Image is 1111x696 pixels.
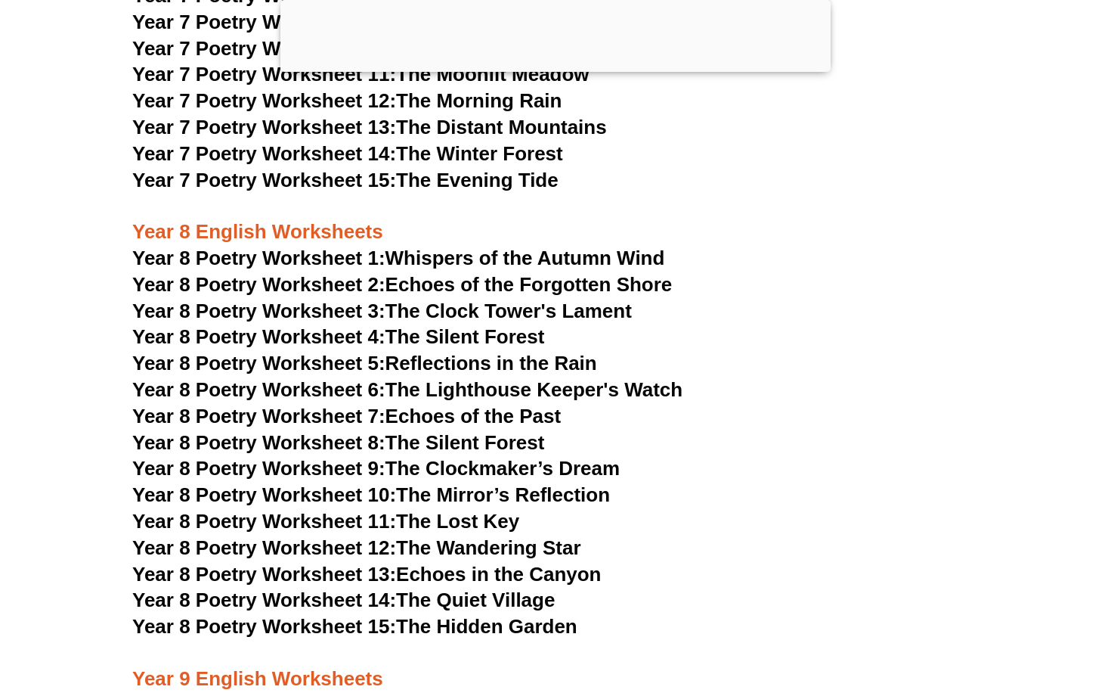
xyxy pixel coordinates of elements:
[132,405,561,427] a: Year 8 Poetry Worksheet 7:Echoes of the Past
[132,116,396,138] span: Year 7 Poetry Worksheet 13:
[132,273,672,296] a: Year 8 Poetry Worksheet 2:Echoes of the Forgotten Shore
[132,483,396,506] span: Year 8 Poetry Worksheet 10:
[852,525,1111,696] iframe: Chat Widget
[132,142,396,165] span: Year 7 Poetry Worksheet 14:
[132,457,620,480] a: Year 8 Poetry Worksheet 9:The Clockmaker’s Dream
[132,169,396,191] span: Year 7 Poetry Worksheet 15:
[132,483,610,506] a: Year 8 Poetry Worksheet 10:The Mirror’s Reflection
[132,563,396,586] span: Year 8 Poetry Worksheet 13:
[132,615,396,638] span: Year 8 Poetry Worksheet 15:
[132,325,385,348] span: Year 8 Poetry Worksheet 4:
[132,63,396,85] span: Year 7 Poetry Worksheet 11:
[132,615,577,638] a: Year 8 Poetry Worksheet 15:The Hidden Garden
[132,325,544,348] a: Year 8 Poetry Worksheet 4:The Silent Forest
[132,563,602,586] a: Year 8 Poetry Worksheet 13:Echoes in the Canyon
[132,37,396,60] span: Year 7 Poetry Worksheet 10:
[132,247,385,269] span: Year 8 Poetry Worksheet 1:
[132,169,559,191] a: Year 7 Poetry Worksheet 15:The Evening Tide
[132,194,979,245] h3: Year 8 English Worksheets
[132,352,385,374] span: Year 8 Poetry Worksheet 5:
[132,510,519,533] a: Year 8 Poetry Worksheet 11:The Lost Key
[132,247,664,269] a: Year 8 Poetry Worksheet 1:Whispers of the Autumn Wind
[132,63,590,85] a: Year 7 Poetry Worksheet 11:The Moonlit Meadow
[132,273,385,296] span: Year 8 Poetry Worksheet 2:
[132,431,385,454] span: Year 8 Poetry Worksheet 8:
[132,142,563,165] a: Year 7 Poetry Worksheet 14:The Winter Forest
[132,11,590,33] a: Year 7 Poetry Worksheet 9:Echoes in the Canyon
[132,378,682,401] a: Year 8 Poetry Worksheet 6:The Lighthouse Keeper's Watch
[132,116,607,138] a: Year 7 Poetry Worksheet 13:The Distant Mountains
[132,89,562,112] a: Year 7 Poetry Worksheet 12:The Morning Rain
[132,510,396,533] span: Year 8 Poetry Worksheet 11:
[132,405,385,427] span: Year 8 Poetry Worksheet 7:
[132,457,385,480] span: Year 8 Poetry Worksheet 9:
[132,589,555,611] a: Year 8 Poetry Worksheet 14:The Quiet Village
[132,89,396,112] span: Year 7 Poetry Worksheet 12:
[132,536,396,559] span: Year 8 Poetry Worksheet 12:
[132,37,558,60] a: Year 7 Poetry Worksheet 10:The Old Oak Tree
[132,300,632,322] a: Year 8 Poetry Worksheet 3:The Clock Tower's Lament
[132,378,385,401] span: Year 8 Poetry Worksheet 6:
[132,536,581,559] a: Year 8 Poetry Worksheet 12:The Wandering Star
[132,300,385,322] span: Year 8 Poetry Worksheet 3:
[132,589,396,611] span: Year 8 Poetry Worksheet 14:
[132,431,544,454] a: Year 8 Poetry Worksheet 8:The Silent Forest
[132,641,979,692] h3: Year 9 English Worksheets
[132,352,597,374] a: Year 8 Poetry Worksheet 5:Reflections in the Rain
[132,11,385,33] span: Year 7 Poetry Worksheet 9:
